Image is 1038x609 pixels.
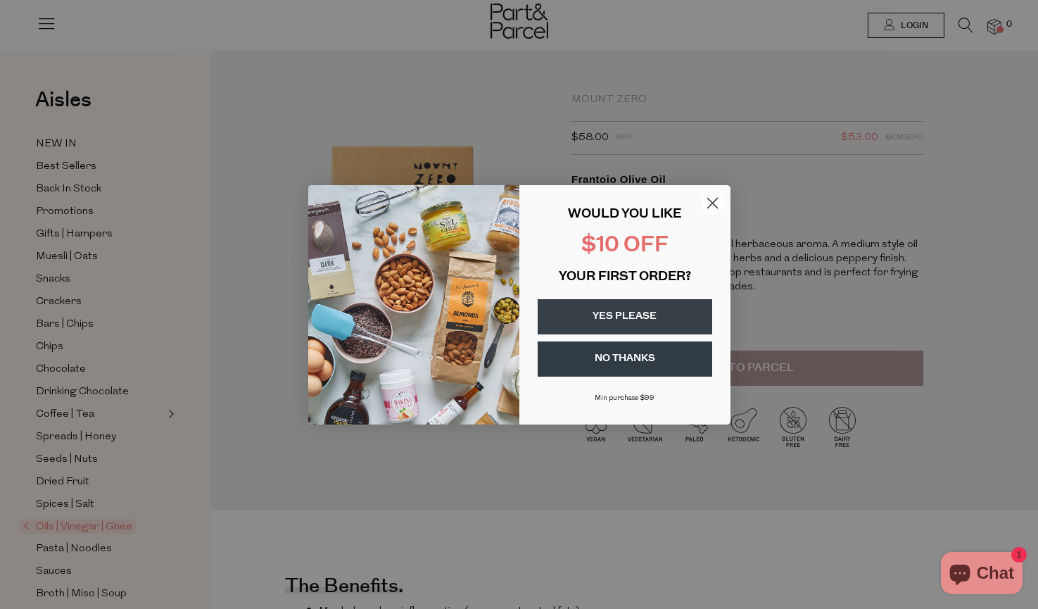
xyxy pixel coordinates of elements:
[937,552,1027,598] inbox-online-store-chat: Shopify online store chat
[538,341,712,377] button: NO THANKS
[559,271,691,284] span: YOUR FIRST ORDER?
[581,235,669,257] span: $10 OFF
[308,185,519,425] img: 43fba0fb-7538-40bc-babb-ffb1a4d097bc.jpeg
[538,299,712,334] button: YES PLEASE
[595,394,654,402] span: Min purchase $99
[568,208,681,221] span: WOULD YOU LIKE
[700,191,725,215] button: Close dialog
